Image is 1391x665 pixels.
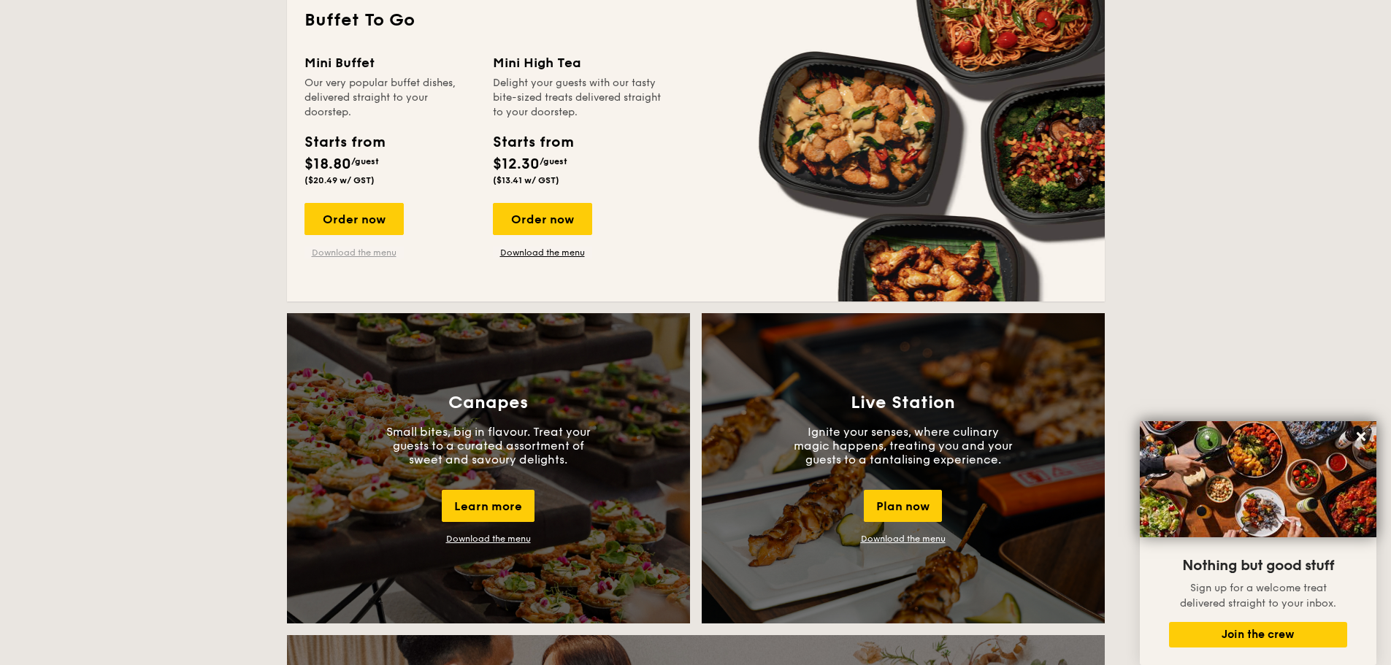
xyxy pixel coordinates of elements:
[493,247,592,258] a: Download the menu
[304,247,404,258] a: Download the menu
[304,76,475,120] div: Our very popular buffet dishes, delivered straight to your doorstep.
[493,203,592,235] div: Order now
[493,175,559,185] span: ($13.41 w/ GST)
[540,156,567,166] span: /guest
[1169,622,1347,647] button: Join the crew
[1349,425,1373,448] button: Close
[493,155,540,173] span: $12.30
[442,490,534,522] div: Learn more
[861,534,946,544] a: Download the menu
[351,156,379,166] span: /guest
[304,175,375,185] span: ($20.49 w/ GST)
[794,425,1013,466] p: Ignite your senses, where culinary magic happens, treating you and your guests to a tantalising e...
[493,53,664,73] div: Mini High Tea
[1140,421,1376,537] img: DSC07876-Edit02-Large.jpeg
[1182,557,1334,574] span: Nothing but good stuff
[304,53,475,73] div: Mini Buffet
[304,155,351,173] span: $18.80
[493,76,664,120] div: Delight your guests with our tasty bite-sized treats delivered straight to your doorstep.
[304,9,1087,32] h2: Buffet To Go
[379,425,598,466] p: Small bites, big in flavour. Treat your guests to a curated assortment of sweet and savoury delig...
[304,203,404,235] div: Order now
[304,131,384,153] div: Starts from
[864,490,942,522] div: Plan now
[446,534,531,544] a: Download the menu
[493,131,572,153] div: Starts from
[1180,582,1336,610] span: Sign up for a welcome treat delivered straight to your inbox.
[448,393,528,413] h3: Canapes
[851,393,955,413] h3: Live Station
